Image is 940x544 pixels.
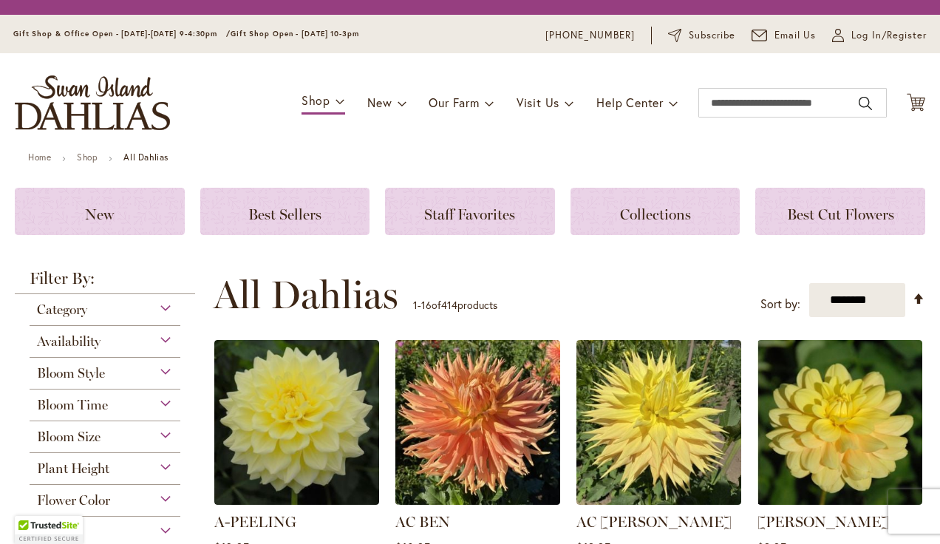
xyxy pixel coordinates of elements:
[851,28,927,43] span: Log In/Register
[214,513,296,531] a: A-PEELING
[429,95,479,110] span: Our Farm
[85,205,114,223] span: New
[123,152,168,163] strong: All Dahlias
[37,460,109,477] span: Plant Height
[576,340,741,505] img: AC Jeri
[13,29,231,38] span: Gift Shop & Office Open - [DATE]-[DATE] 9-4:30pm /
[37,302,87,318] span: Category
[787,205,894,223] span: Best Cut Flowers
[77,152,98,163] a: Shop
[413,293,497,317] p: - of products
[15,75,170,130] a: store logo
[668,28,735,43] a: Subscribe
[395,340,560,505] img: AC BEN
[37,429,101,445] span: Bloom Size
[37,333,101,350] span: Availability
[576,494,741,508] a: AC Jeri
[571,188,740,235] a: Collections
[755,188,925,235] a: Best Cut Flowers
[385,188,555,235] a: Staff Favorites
[37,365,105,381] span: Bloom Style
[37,397,108,413] span: Bloom Time
[757,513,889,531] a: [PERSON_NAME]
[367,95,392,110] span: New
[424,205,515,223] span: Staff Favorites
[15,516,83,544] div: TrustedSite Certified
[421,298,432,312] span: 16
[752,28,817,43] a: Email Us
[395,494,560,508] a: AC BEN
[413,298,418,312] span: 1
[200,188,370,235] a: Best Sellers
[28,152,51,163] a: Home
[832,28,927,43] a: Log In/Register
[545,28,635,43] a: [PHONE_NUMBER]
[760,290,800,318] label: Sort by:
[248,205,321,223] span: Best Sellers
[214,273,398,317] span: All Dahlias
[15,271,195,294] strong: Filter By:
[576,513,732,531] a: AC [PERSON_NAME]
[214,340,379,505] img: A-Peeling
[689,28,735,43] span: Subscribe
[302,92,330,108] span: Shop
[231,29,359,38] span: Gift Shop Open - [DATE] 10-3pm
[757,494,922,508] a: AHOY MATEY
[441,298,457,312] span: 414
[37,492,110,509] span: Flower Color
[395,513,450,531] a: AC BEN
[774,28,817,43] span: Email Us
[620,205,691,223] span: Collections
[517,95,559,110] span: Visit Us
[757,340,922,505] img: AHOY MATEY
[15,188,185,235] a: New
[214,494,379,508] a: A-Peeling
[859,92,872,115] button: Search
[596,95,664,110] span: Help Center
